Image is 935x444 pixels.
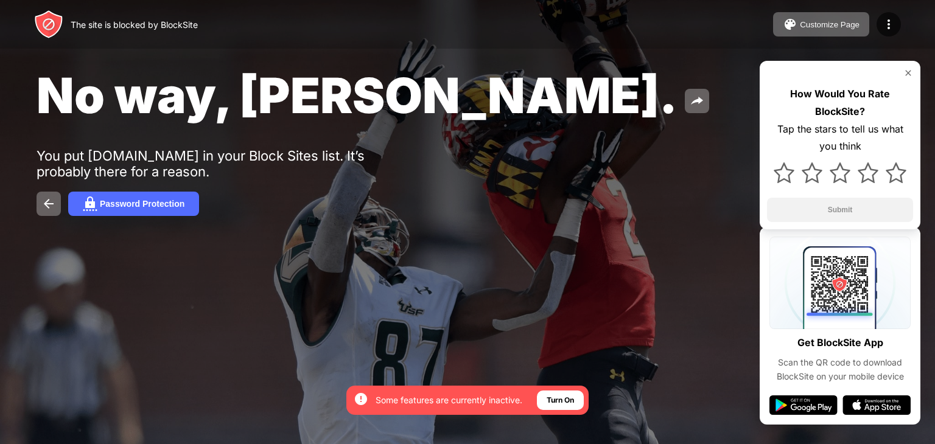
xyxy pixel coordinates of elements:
img: pallet.svg [783,17,797,32]
img: error-circle-white.svg [354,392,368,406]
img: rate-us-close.svg [903,68,913,78]
img: star.svg [858,162,878,183]
div: How Would You Rate BlockSite? [767,85,913,120]
img: qrcode.svg [769,237,911,329]
div: Customize Page [800,20,860,29]
img: header-logo.svg [34,10,63,39]
img: share.svg [690,94,704,108]
img: app-store.svg [842,395,911,415]
img: star.svg [802,162,822,183]
button: Customize Page [773,12,869,36]
img: star.svg [886,162,906,183]
div: The site is blocked by BlockSite [71,19,198,30]
div: Get BlockSite App [797,334,883,352]
div: You put [DOMAIN_NAME] in your Block Sites list. It’s probably there for a reason. [37,148,413,179]
img: back.svg [41,196,56,211]
img: google-play.svg [769,395,838,415]
img: password.svg [83,196,97,211]
img: star.svg [774,162,794,183]
div: Some features are currently inactive. [376,394,522,406]
div: Scan the QR code to download BlockSite on your mobile device [769,356,911,383]
div: Password Protection [100,199,184,209]
img: star.svg [830,162,850,183]
div: Tap the stars to tell us what you think [767,120,913,156]
button: Password Protection [68,192,199,216]
button: Submit [767,198,913,222]
div: Turn On [547,394,574,406]
img: menu-icon.svg [881,17,896,32]
span: No way, [PERSON_NAME]. [37,66,678,125]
